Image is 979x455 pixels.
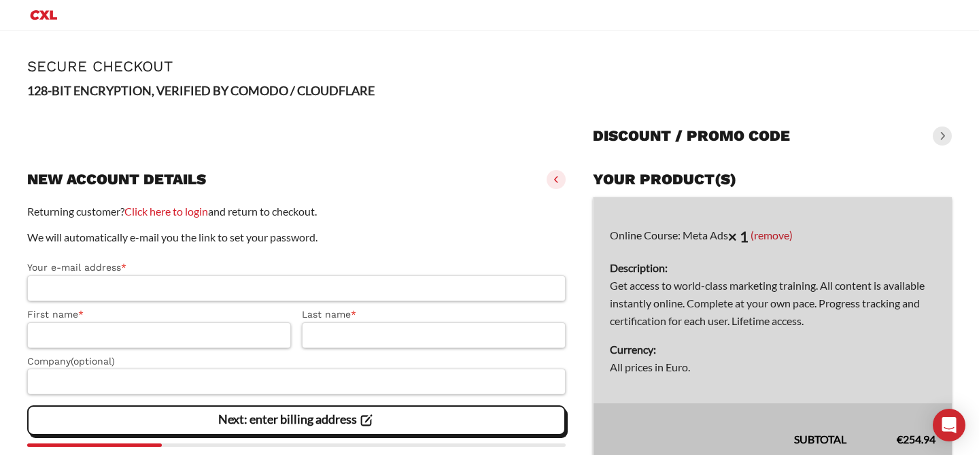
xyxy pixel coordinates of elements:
strong: 128-BIT ENCRYPTION, VERIFIED BY COMODO / CLOUDFLARE [27,83,375,98]
a: Click here to login [124,205,208,218]
h3: New account details [27,170,206,189]
label: First name [27,307,291,322]
label: Your e-mail address [27,260,566,275]
p: We will automatically e-mail you the link to set your password. [27,229,566,246]
label: Company [27,354,566,369]
span: (optional) [71,356,115,367]
p: Returning customer? and return to checkout. [27,203,566,220]
vaadin-button: Next: enter billing address [27,405,566,435]
label: Last name [302,307,566,322]
h1: Secure Checkout [27,58,952,75]
div: Open Intercom Messenger [933,409,965,441]
h3: Discount / promo code [593,127,790,146]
